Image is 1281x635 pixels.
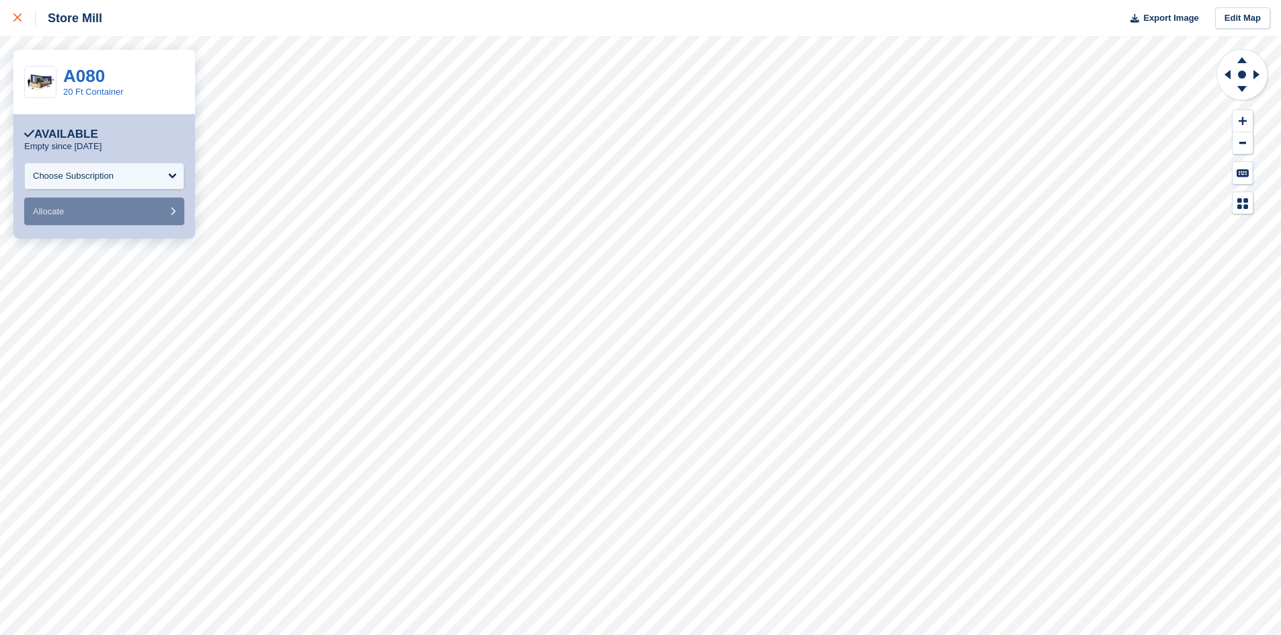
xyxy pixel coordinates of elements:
span: Export Image [1143,11,1198,25]
button: Zoom Out [1233,132,1253,155]
p: Empty since [DATE] [24,141,102,152]
div: Store Mill [36,10,102,26]
a: 20 Ft Container [63,87,124,97]
a: Edit Map [1215,7,1270,30]
button: Map Legend [1233,192,1253,214]
button: Keyboard Shortcuts [1233,162,1253,184]
button: Export Image [1122,7,1199,30]
div: Choose Subscription [33,169,114,183]
a: A080 [63,66,105,86]
span: Allocate [33,206,64,216]
button: Allocate [24,198,184,225]
button: Zoom In [1233,110,1253,132]
div: Available [24,128,98,141]
img: 20-ft-container%20(14).jpg [25,71,56,94]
